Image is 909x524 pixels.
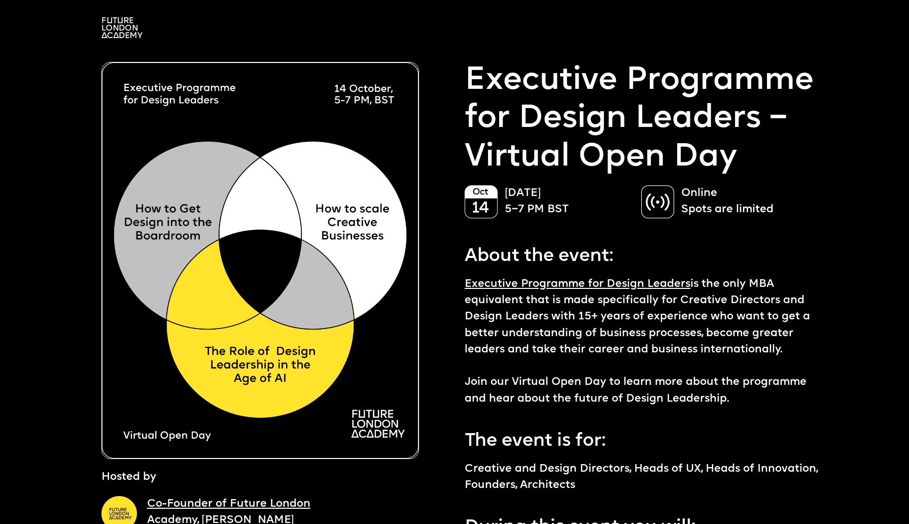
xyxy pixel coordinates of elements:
p: Creative and Design Directors, Heads of UX, Heads of Innovation, Founders, Architects [465,461,818,494]
p: is the only MBA equivalent that is made specifically for Creative Directors and Design Leaders wi... [465,276,818,407]
p: Executive Programme for Design Leaders – Virtual Open Day [465,62,818,177]
p: About the event: [465,238,818,271]
p: The event is for: [465,422,818,455]
p: [DATE] 5–7 PM BST [505,185,631,218]
img: A logo saying in 3 lines: Future London Academy [101,17,143,38]
p: Hosted by [101,469,156,485]
p: Online Spots are limited [681,185,808,218]
a: Executive Programme for Design Leaders [465,279,690,289]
